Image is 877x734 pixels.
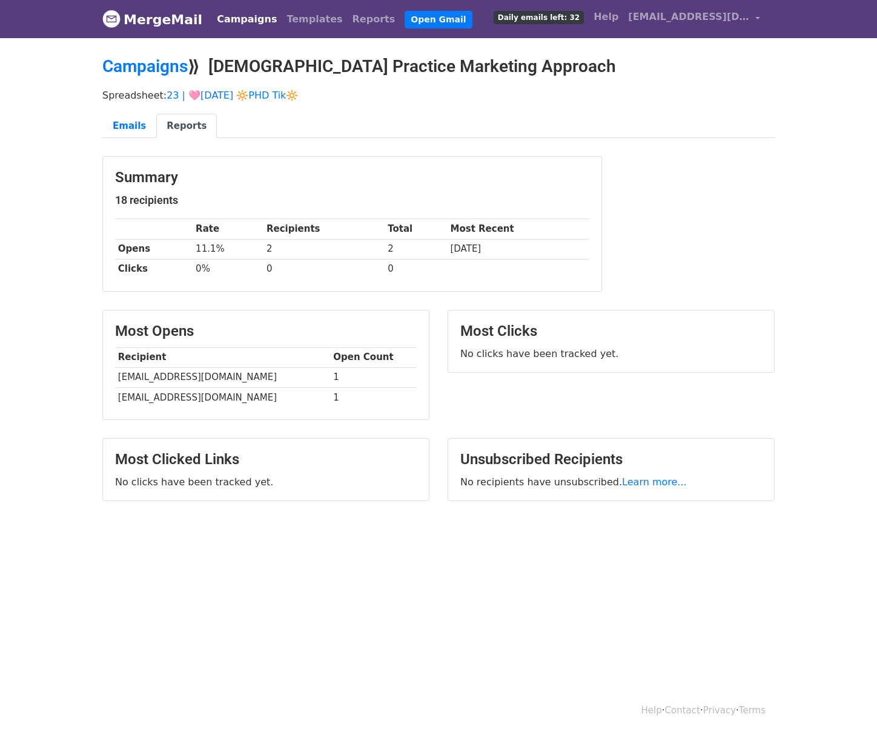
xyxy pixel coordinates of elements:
a: Campaigns [102,56,188,76]
td: 0% [193,259,263,279]
iframe: Chat Widget [816,676,877,734]
a: 23 | 🩷[DATE] 🔆PHD Tik🔆 [167,90,298,101]
th: Recipient [115,347,330,367]
td: 0 [385,259,447,279]
th: Rate [193,219,263,239]
th: Clicks [115,259,193,279]
a: Terms [739,705,766,716]
p: No clicks have been tracked yet. [460,347,762,360]
span: [EMAIL_ADDRESS][DOMAIN_NAME] [628,10,749,24]
h3: Summary [115,169,589,186]
td: [EMAIL_ADDRESS][DOMAIN_NAME] [115,387,330,407]
td: 11.1% [193,239,263,259]
a: [EMAIL_ADDRESS][DOMAIN_NAME] [623,5,765,33]
a: Learn more... [622,476,687,488]
h3: Most Clicked Links [115,451,417,468]
a: Emails [102,114,156,139]
td: 2 [385,239,447,259]
p: Spreadsheet: [102,89,775,102]
a: Reports [348,7,400,31]
span: Daily emails left: 32 [494,11,584,24]
a: Templates [282,7,347,31]
h3: Most Clicks [460,323,762,340]
a: Daily emails left: 32 [489,5,589,29]
a: Open Gmail [405,11,472,28]
a: Reports [156,114,217,139]
th: Total [385,219,447,239]
td: [DATE] [448,239,589,259]
td: 1 [330,367,417,387]
th: Recipients [263,219,385,239]
p: No recipients have unsubscribed. [460,476,762,488]
a: Campaigns [212,7,282,31]
img: MergeMail logo [102,10,121,28]
p: No clicks have been tracked yet. [115,476,417,488]
a: Help [641,705,662,716]
td: 0 [263,259,385,279]
a: Help [589,5,623,29]
td: 1 [330,387,417,407]
h3: Unsubscribed Recipients [460,451,762,468]
a: MergeMail [102,7,202,32]
h3: Most Opens [115,323,417,340]
h2: ⟫ [DEMOGRAPHIC_DATA] Practice Marketing Approach [102,56,775,77]
th: Open Count [330,347,417,367]
th: Most Recent [448,219,589,239]
h5: 18 recipients [115,194,589,207]
a: Contact [665,705,700,716]
td: 2 [263,239,385,259]
th: Opens [115,239,193,259]
td: [EMAIL_ADDRESS][DOMAIN_NAME] [115,367,330,387]
a: Privacy [703,705,736,716]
